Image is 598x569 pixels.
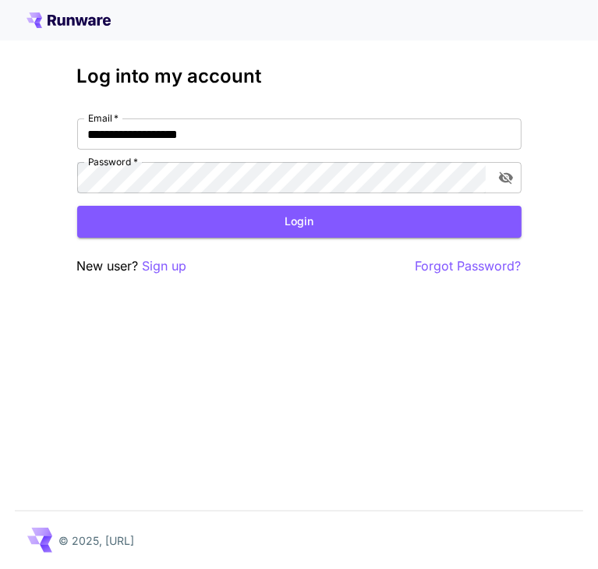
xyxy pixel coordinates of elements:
[88,111,119,125] label: Email
[77,256,187,276] p: New user?
[58,532,134,549] p: © 2025, [URL]
[416,256,522,276] button: Forgot Password?
[77,65,522,87] h3: Log into my account
[492,164,520,192] button: toggle password visibility
[77,206,522,238] button: Login
[143,256,187,276] button: Sign up
[88,155,138,168] label: Password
